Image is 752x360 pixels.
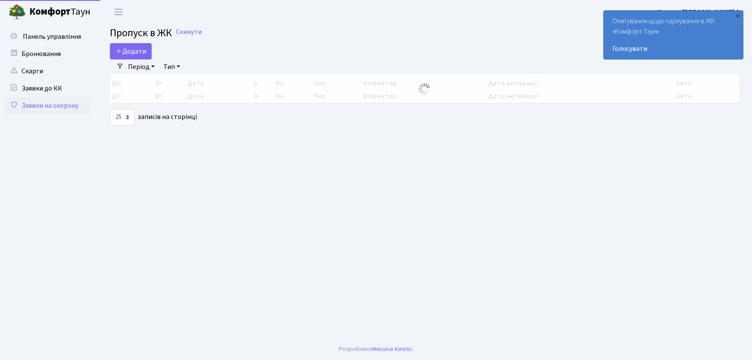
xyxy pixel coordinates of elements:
a: Додати [110,43,152,59]
span: Пропуск в ЖК [110,25,172,41]
a: Панель управління [4,28,90,45]
a: Скарги [4,63,90,80]
div: × [733,12,742,20]
span: Панель управління [23,32,81,41]
img: Обробка... [418,82,431,96]
div: Опитування щодо паркування в ЖК «Комфорт Таун» [604,11,743,59]
img: logo.png [9,3,26,21]
select: записів на сторінці [110,109,135,125]
a: Голосувати [612,44,734,54]
span: Додати [115,47,146,56]
a: Заявки на охорону [4,97,90,114]
a: Заявки до КК [4,80,90,97]
a: Цитрус [PERSON_NAME] А. [657,7,742,17]
a: Скинути [176,28,202,36]
a: Бронювання [4,45,90,63]
a: Період [125,59,158,74]
label: записів на сторінці [110,109,197,125]
b: Комфорт [29,5,71,19]
span: Таун [29,5,90,19]
a: Тип [160,59,184,74]
a: Massive Kinetic [372,344,412,354]
button: Переключити навігацію [108,5,129,19]
div: Розроблено . [339,344,414,354]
